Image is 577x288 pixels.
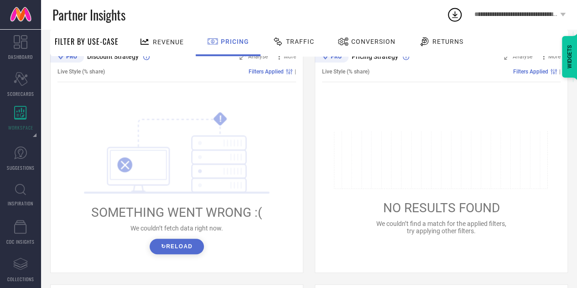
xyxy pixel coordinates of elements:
span: Live Style (% share) [322,68,369,75]
span: | [295,68,296,75]
span: Revenue [153,38,184,46]
span: Pricing Strategy [352,53,398,60]
div: Open download list [447,6,463,23]
span: Traffic [286,38,314,45]
span: | [559,68,561,75]
span: SCORECARDS [7,90,34,97]
span: Conversion [351,38,395,45]
span: More [284,53,296,60]
span: Filters Applied [249,68,284,75]
span: Analyse [248,53,268,60]
span: We couldn’t fetch data right now. [130,225,223,232]
span: DASHBOARD [8,53,33,60]
span: Discount Strategy [87,53,139,60]
span: We couldn’t find a match for the applied filters, try applying other filters. [376,220,506,235]
span: Filter By Use-Case [55,36,119,47]
span: Pricing [221,38,249,45]
span: Analyse [513,53,532,60]
span: More [548,53,561,60]
span: Partner Insights [52,5,125,24]
div: Premium [50,51,84,64]
span: SOMETHING WENT WRONG :( [91,205,262,220]
span: Filters Applied [513,68,548,75]
span: COLLECTIONS [7,276,34,283]
span: WORKSPACE [8,124,33,131]
span: Live Style (% share) [57,68,105,75]
div: Premium [315,51,348,64]
svg: Zoom [239,53,246,60]
svg: Zoom [504,53,510,60]
span: SUGGESTIONS [7,164,35,171]
span: NO RESULTS FOUND [383,200,500,215]
tspan: ! [219,114,221,124]
span: INSPIRATION [8,200,33,207]
span: Returns [432,38,463,45]
span: CDC INSIGHTS [6,238,35,245]
button: ↻Reload [150,239,204,254]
